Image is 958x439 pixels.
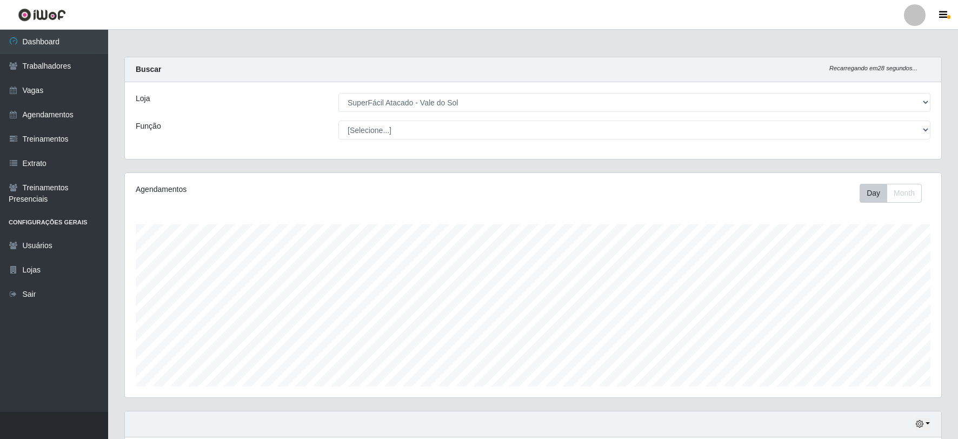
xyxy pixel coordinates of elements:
i: Recarregando em 28 segundos... [829,65,917,71]
img: CoreUI Logo [18,8,66,22]
button: Day [860,184,887,203]
div: First group [860,184,922,203]
button: Month [887,184,922,203]
div: Agendamentos [136,184,457,195]
label: Função [136,121,161,132]
label: Loja [136,93,150,104]
strong: Buscar [136,65,161,74]
div: Toolbar with button groups [860,184,930,203]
